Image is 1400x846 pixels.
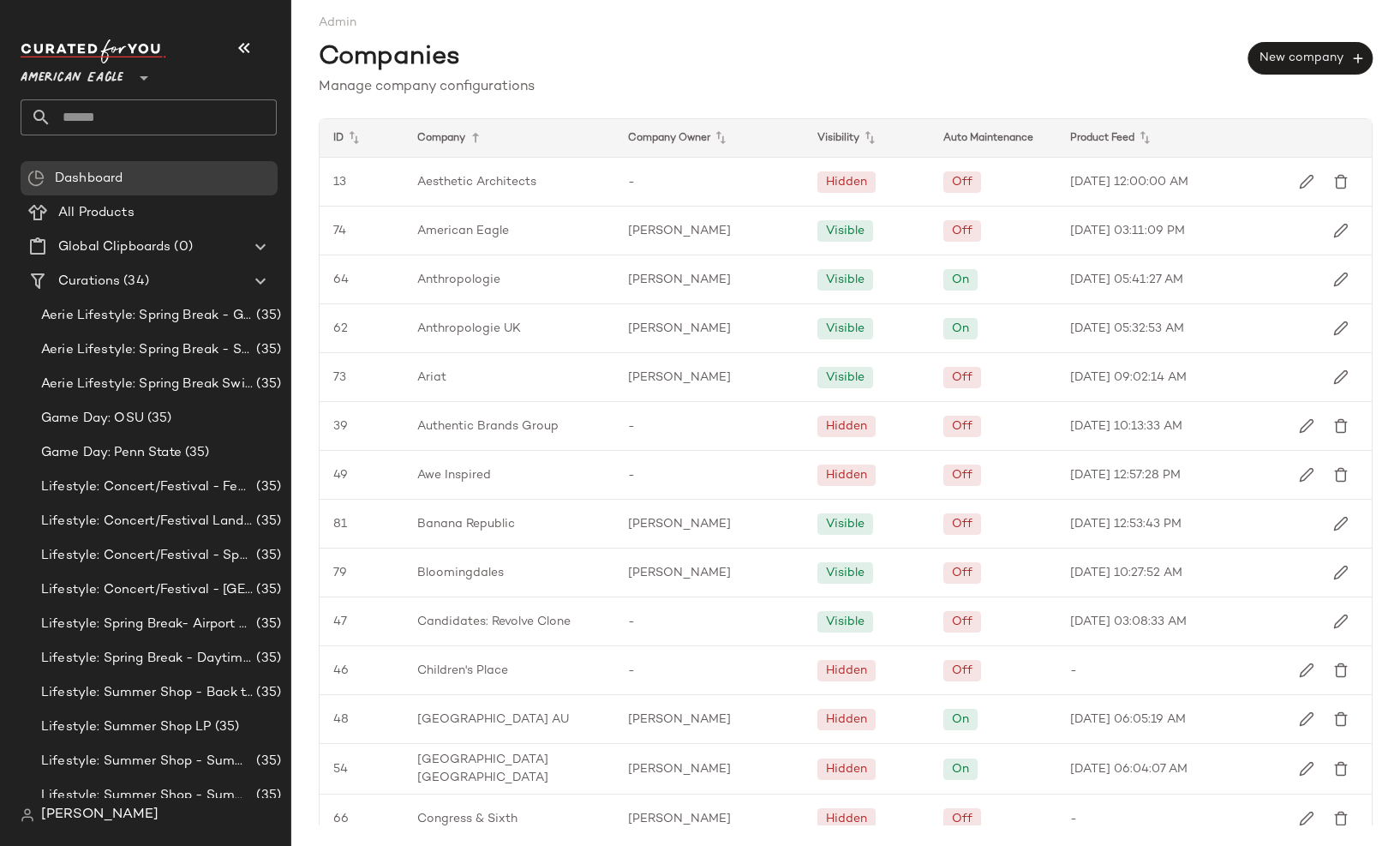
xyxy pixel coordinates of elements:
span: Lifestyle: Concert/Festival - [GEOGRAPHIC_DATA] [41,580,253,600]
span: 39 [333,417,348,435]
div: Visible [826,515,865,533]
span: [PERSON_NAME] [628,320,731,338]
span: Lifestyle: Concert/Festival - Femme [41,477,253,497]
div: Manage company configurations [319,77,1373,98]
div: On [952,320,969,338]
div: Hidden [826,466,867,484]
div: Off [952,662,972,680]
div: Visible [826,613,865,631]
span: Lifestyle: Summer Shop - Summer Abroad [41,752,253,771]
div: Off [952,369,972,387]
span: (35) [253,649,281,669]
span: Ariat [417,369,446,387]
span: - [628,466,635,484]
span: Lifestyle: Summer Shop LP [41,717,212,737]
div: Off [952,810,972,828]
span: All Products [58,203,135,223]
span: [PERSON_NAME] [628,222,731,240]
img: svg%3e [1333,761,1349,777]
span: Aerie Lifestyle: Spring Break - Girly/Femme [41,306,253,326]
span: (35) [253,477,281,497]
div: Visible [826,564,865,582]
span: 73 [333,369,346,387]
div: On [952,760,969,778]
span: American Eagle [21,58,123,89]
span: Lifestyle: Summer Shop - Summer Internship [41,786,253,806]
span: [DATE] 06:04:07 AM [1070,760,1188,778]
img: svg%3e [1299,174,1314,189]
span: [PERSON_NAME] [628,515,731,533]
span: Lifestyle: Spring Break- Airport Style [41,615,253,634]
div: Hidden [826,711,867,729]
span: [PERSON_NAME] [628,760,731,778]
span: Aerie Lifestyle: Spring Break - Sporty [41,340,253,360]
img: svg%3e [1333,272,1349,287]
span: [PERSON_NAME] [41,805,159,825]
span: - [628,417,635,435]
div: Visible [826,320,865,338]
span: [GEOGRAPHIC_DATA] AU [417,711,569,729]
div: On [952,271,969,289]
img: svg%3e [1299,711,1314,727]
span: (35) [144,409,172,429]
img: svg%3e [1299,811,1314,826]
span: (35) [253,752,281,771]
div: Off [952,222,972,240]
span: - [1070,662,1077,680]
span: [PERSON_NAME] [628,271,731,289]
span: Companies [319,39,460,77]
span: Aesthetic Architects [417,173,536,191]
span: (35) [253,786,281,806]
span: 79 [333,564,347,582]
span: Game Day: OSU [41,409,144,429]
span: 49 [333,466,348,484]
span: New company [1259,51,1362,66]
div: Hidden [826,810,867,828]
span: - [628,662,635,680]
div: Visibility [804,119,930,157]
span: Curations [58,272,120,291]
div: Hidden [826,760,867,778]
img: svg%3e [1333,811,1349,826]
div: Off [952,417,972,435]
div: On [952,711,969,729]
img: svg%3e [1333,467,1349,483]
span: 47 [333,613,347,631]
img: svg%3e [1333,321,1349,336]
span: Awe Inspired [417,466,491,484]
span: (0) [171,237,192,257]
span: (35) [253,615,281,634]
div: ID [320,119,404,157]
div: Off [952,564,972,582]
img: svg%3e [27,170,45,187]
span: Children's Place [417,662,508,680]
span: (35) [253,375,281,394]
img: svg%3e [1333,565,1349,580]
span: [DATE] 12:57:28 PM [1070,466,1181,484]
div: Off [952,515,972,533]
span: (34) [120,272,149,291]
span: [DATE] 12:53:43 PM [1070,515,1182,533]
img: svg%3e [1299,418,1314,434]
span: 48 [333,711,349,729]
span: 62 [333,320,348,338]
span: (35) [212,717,240,737]
div: Auto Maintenance [930,119,1056,157]
button: New company [1248,42,1373,75]
img: svg%3e [1333,614,1349,629]
span: (35) [253,306,281,326]
div: Visible [826,222,865,240]
span: 54 [333,760,348,778]
span: [GEOGRAPHIC_DATA] [GEOGRAPHIC_DATA] [417,751,601,787]
span: 46 [333,662,349,680]
span: [DATE] 05:32:53 AM [1070,320,1184,338]
span: [DATE] 09:02:14 AM [1070,369,1187,387]
span: (35) [253,683,281,703]
span: [PERSON_NAME] [628,369,731,387]
span: (35) [253,546,281,566]
span: (35) [253,340,281,360]
img: svg%3e [1333,223,1349,238]
span: [DATE] 05:41:27 AM [1070,271,1183,289]
span: Global Clipboards [58,237,171,257]
div: Visible [826,369,865,387]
